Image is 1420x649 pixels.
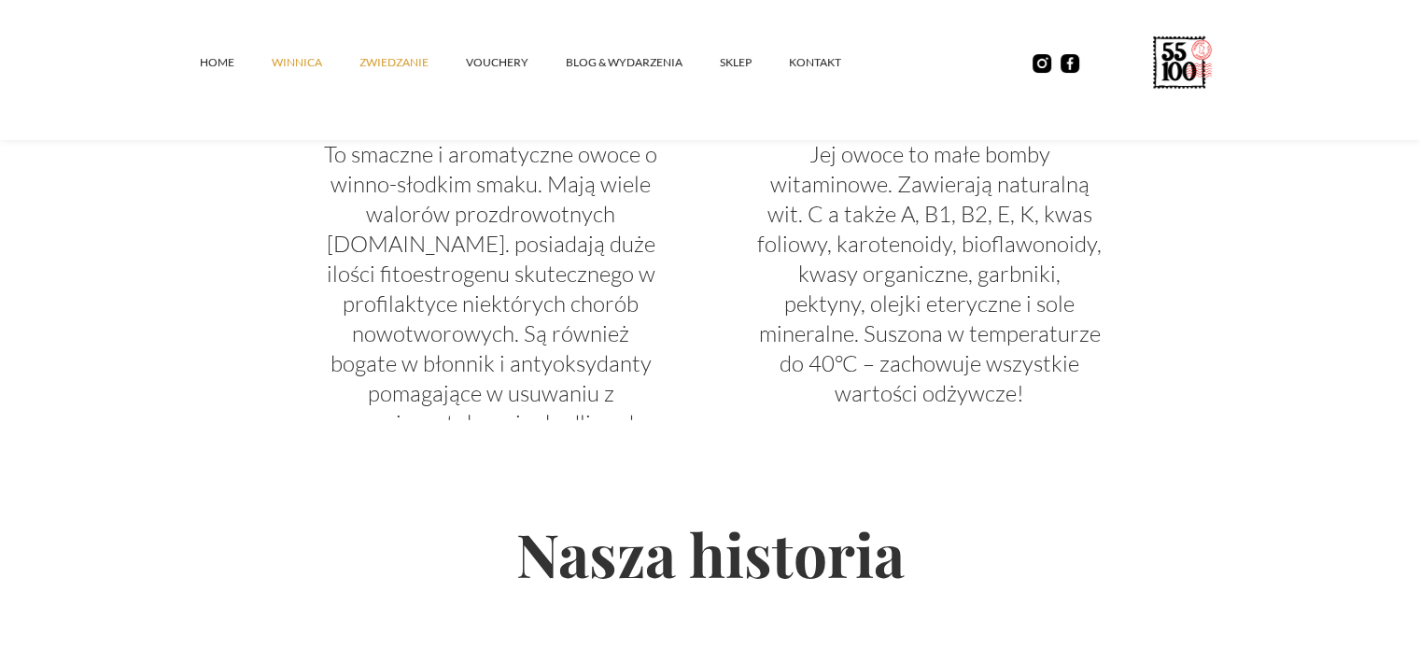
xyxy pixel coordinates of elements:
[200,35,272,91] a: Home
[272,35,359,91] a: winnica
[359,35,466,91] a: ZWIEDZANIE
[466,35,566,91] a: vouchery
[757,139,1103,408] p: Jej owoce to małe bomby witaminowe. Zawierają naturalną wit. C a także A, B1, B2, E, K, kwas foli...
[318,139,664,468] p: To smaczne i aromatyczne owoce o winno-słodkim smaku. Mają wiele walorów prozdrowotnych [DOMAIN_N...
[789,35,879,91] a: kontakt
[720,35,789,91] a: SKLEP
[201,458,1220,649] h2: Nasza historia
[566,35,720,91] a: Blog & Wydarzenia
